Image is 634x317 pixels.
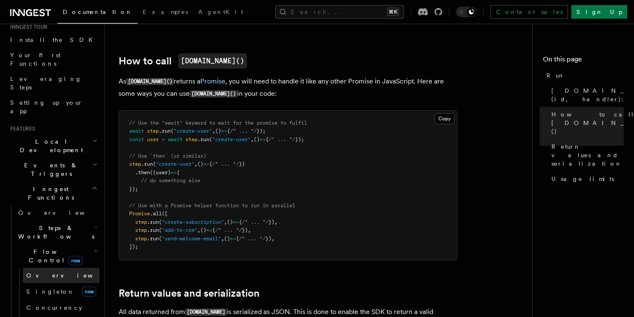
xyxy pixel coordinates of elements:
span: , [212,128,215,134]
span: step [135,219,147,225]
span: Run [546,71,565,80]
span: "send-welcome-email" [162,236,221,242]
span: { [236,236,239,242]
span: step [147,128,159,134]
span: ( [153,161,156,167]
span: }) [239,161,245,167]
span: Concurrency [26,304,82,311]
span: step [185,136,197,142]
span: => [260,136,266,142]
a: Setting up your app [7,95,100,119]
a: Usage limits [548,171,624,186]
span: .run [141,161,153,167]
a: AgentKit [193,3,248,23]
span: .run [147,219,159,225]
span: () [254,136,260,142]
span: => [221,128,227,134]
span: Singleton [26,288,75,295]
button: Flow Controlnew [15,244,100,268]
span: AgentKit [198,8,243,15]
span: => [171,170,177,175]
span: () [227,219,233,225]
span: , [194,161,197,167]
span: const [129,136,144,142]
span: step [129,161,141,167]
a: Return values and serialization [119,287,260,299]
span: Overview [26,272,114,279]
span: }); [129,186,138,192]
a: Sign Up [571,5,627,19]
span: }) [242,227,248,233]
span: // Use with a Promise helper function to run in parallel [129,203,295,209]
span: Flow Control [15,247,93,264]
span: { [266,136,269,142]
span: ( [159,227,162,233]
span: => [203,161,209,167]
span: Usage limits [551,175,614,183]
a: [DOMAIN_NAME](id, handler): Promise [548,83,624,107]
span: => [206,227,212,233]
span: Examples [143,8,188,15]
button: Copy [435,113,454,124]
span: .then [135,170,150,175]
span: ( [159,219,162,225]
span: => [230,236,236,242]
span: , [221,236,224,242]
a: Overview [23,268,100,283]
span: () [224,236,230,242]
span: }) [266,236,271,242]
span: Return values and serialization [551,142,624,168]
button: Toggle dark mode [456,7,476,17]
span: ( [159,236,162,242]
span: Features [7,125,35,132]
span: // Use `then` (or similar) [129,153,206,159]
span: Inngest Functions [7,185,91,202]
span: Inngest tour [7,24,47,31]
button: Search...⌘K [275,5,404,19]
span: Setting up your app [10,99,83,114]
span: .all [150,211,162,217]
span: }); [257,128,266,134]
button: Steps & Workflows [15,220,100,244]
span: Overview [18,209,105,216]
span: .run [147,236,159,242]
span: await [129,128,144,134]
button: Events & Triggers [7,158,100,181]
code: [DOMAIN_NAME]() [178,53,247,69]
span: ( [209,136,212,142]
span: () [215,128,221,134]
p: As returns a , you will need to handle it like any other Promise in JavaScript. Here are some way... [119,75,457,100]
span: await [168,136,183,142]
span: new [82,286,96,297]
span: , [197,227,200,233]
span: , [224,219,227,225]
a: Contact sales [490,5,568,19]
span: step [135,236,147,242]
span: .run [197,136,209,142]
span: { [239,219,242,225]
span: , [251,136,254,142]
span: () [197,161,203,167]
span: ]); [129,244,138,250]
span: ((user) [150,170,171,175]
a: Leveraging Steps [7,71,100,95]
button: Inngest Functions [7,181,100,205]
span: Steps & Workflows [15,224,94,241]
a: How to call[DOMAIN_NAME]() [119,53,247,69]
span: "create-user" [212,136,251,142]
a: Your first Functions [7,47,100,71]
span: Your first Functions [10,52,61,67]
span: ([ [162,211,168,217]
span: }) [269,219,274,225]
span: ( [171,128,174,134]
span: { [212,227,215,233]
a: How to call [DOMAIN_NAME]() [548,107,624,139]
span: Leveraging Steps [10,75,82,91]
a: Return values and serialization [548,139,624,171]
span: user [147,136,159,142]
a: Promise [200,77,225,85]
h4: On this page [543,54,624,68]
span: Promise [129,211,150,217]
span: Events & Triggers [7,161,92,178]
span: => [233,219,239,225]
